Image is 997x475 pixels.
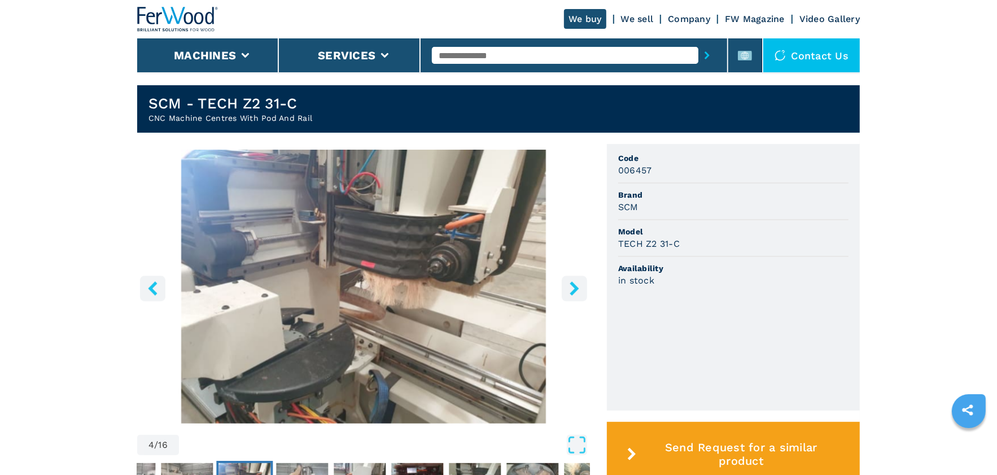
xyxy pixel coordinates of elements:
[154,441,158,450] span: /
[318,49,375,62] button: Services
[621,14,654,24] a: We sell
[763,38,860,72] div: Contact us
[641,441,841,468] span: Send Request for a similar product
[775,50,786,61] img: Contact us
[562,276,587,301] button: right-button
[137,150,590,424] div: Go to Slide 4
[799,14,860,24] a: Video Gallery
[618,237,680,250] h3: TECH Z2 31-C
[148,112,312,124] h2: CNC Machine Centres With Pod And Rail
[159,441,168,450] span: 16
[954,396,982,424] a: sharethis
[140,276,165,301] button: left-button
[174,49,236,62] button: Machines
[618,164,652,177] h3: 006457
[618,274,654,287] h3: in stock
[182,435,587,455] button: Open Fullscreen
[618,201,639,213] h3: SCM
[148,94,312,112] h1: SCM - TECH Z2 31-C
[148,441,154,450] span: 4
[618,152,849,164] span: Code
[137,7,218,32] img: Ferwood
[698,42,716,68] button: submit-button
[618,263,849,274] span: Availability
[137,150,590,424] img: CNC Machine Centres With Pod And Rail SCM TECH Z2 31-C
[725,14,785,24] a: FW Magazine
[949,424,989,467] iframe: Chat
[618,189,849,201] span: Brand
[564,9,606,29] a: We buy
[668,14,710,24] a: Company
[618,226,849,237] span: Model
